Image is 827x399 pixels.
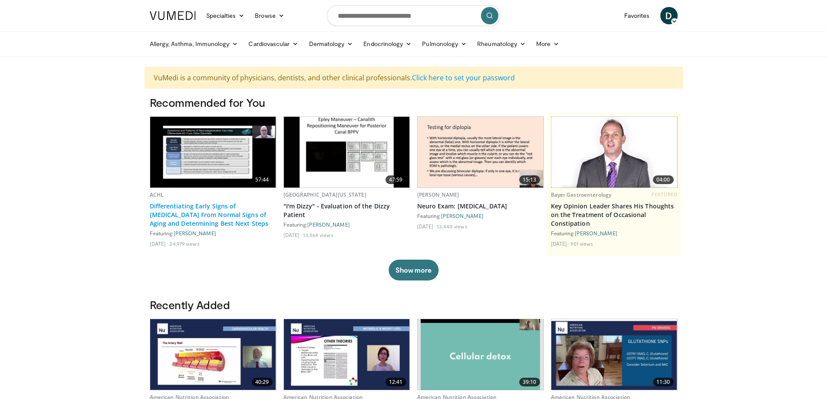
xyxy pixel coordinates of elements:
[169,240,199,247] li: 24,979 views
[252,378,273,386] span: 40:29
[150,230,277,237] div: Featuring:
[417,35,472,53] a: Pulmonology
[304,35,359,53] a: Dermatology
[417,212,544,219] div: Featuring:
[551,191,612,198] a: Bayer Gastroenterology
[174,230,216,236] a: [PERSON_NAME]
[150,11,196,20] img: VuMedi Logo
[412,73,515,82] a: Click here to set your password
[575,230,617,236] a: [PERSON_NAME]
[150,96,678,109] h3: Recommended for You
[307,221,350,228] a: [PERSON_NAME]
[303,231,333,238] li: 13,564 views
[551,202,678,228] a: Key Opinion Leader Shares His Thoughts on the Treatment of Occasional Constipation
[283,231,302,238] li: [DATE]
[551,117,677,188] img: 9828b8df-38ad-4333-b93d-bb657251ca89.png.620x360_q85_upscale.png
[551,117,677,188] a: 04:00
[150,117,276,188] img: 599f3ee4-8b28-44a1-b622-e2e4fac610ae.620x360_q85_upscale.jpg
[472,35,531,53] a: Rheumatology
[150,240,168,247] li: [DATE]
[551,240,570,247] li: [DATE]
[418,117,544,188] img: 6fb9d167-83a0-49a8-9a78-9ddfba22032e.620x360_q85_upscale.jpg
[284,319,410,390] img: 1987b4b6-58d4-435e-9c34-61b3ec5b778f.620x360_q85_upscale.jpg
[283,191,366,198] a: [GEOGRAPHIC_DATA][US_STATE]
[284,117,410,188] img: 5373e1fe-18ae-47e7-ad82-0c604b173657.620x360_q85_upscale.jpg
[551,230,678,237] div: Featuring:
[441,213,484,219] a: [PERSON_NAME]
[421,319,540,390] img: 8d83da81-bb47-4c4c-b7a4-dd6b2d4e32b3.620x360_q85_upscale.jpg
[385,175,406,184] span: 47:59
[519,378,540,386] span: 39:10
[519,175,540,184] span: 15:13
[201,7,250,24] a: Specialties
[145,35,244,53] a: Allergy, Asthma, Immunology
[150,298,678,312] h3: Recently Added
[417,202,544,211] a: Neuro Exam: [MEDICAL_DATA]
[570,240,593,247] li: 901 views
[283,221,410,228] div: Featuring:
[417,223,436,230] li: [DATE]
[150,319,276,390] a: 40:29
[150,202,277,228] a: Differentiating Early Signs of [MEDICAL_DATA] From Normal Signs of Aging and Determining Best Nex...
[150,319,276,390] img: a5eb0618-de12-4235-b314-96fd9be03728.620x360_q85_upscale.jpg
[417,191,459,198] a: [PERSON_NAME]
[619,7,655,24] a: Favorites
[358,35,417,53] a: Endocrinology
[660,7,678,24] a: D
[252,175,273,184] span: 57:44
[652,191,677,198] span: FEATURED
[437,223,467,230] li: 13,440 views
[327,5,501,26] input: Search topics, interventions
[531,35,564,53] a: More
[150,191,164,198] a: ACHL
[145,67,683,89] div: VuMedi is a community of physicians, dentists, and other clinical professionals.
[283,202,410,219] a: "I'm Dizzy" - Evaluation of the Dizzy Patient
[389,260,438,280] button: Show more
[284,319,410,390] a: 12:41
[551,319,677,390] img: 7adb4973-a765-4ec3-8ec7-5f1e113cffb6.620x360_q85_upscale.jpg
[418,117,544,188] a: 15:13
[418,319,544,390] a: 39:10
[284,117,410,188] a: 47:59
[150,117,276,188] a: 57:44
[551,319,677,390] a: 11:30
[385,378,406,386] span: 12:41
[250,7,290,24] a: Browse
[243,35,303,53] a: Cardiovascular
[653,378,674,386] span: 11:30
[653,175,674,184] span: 04:00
